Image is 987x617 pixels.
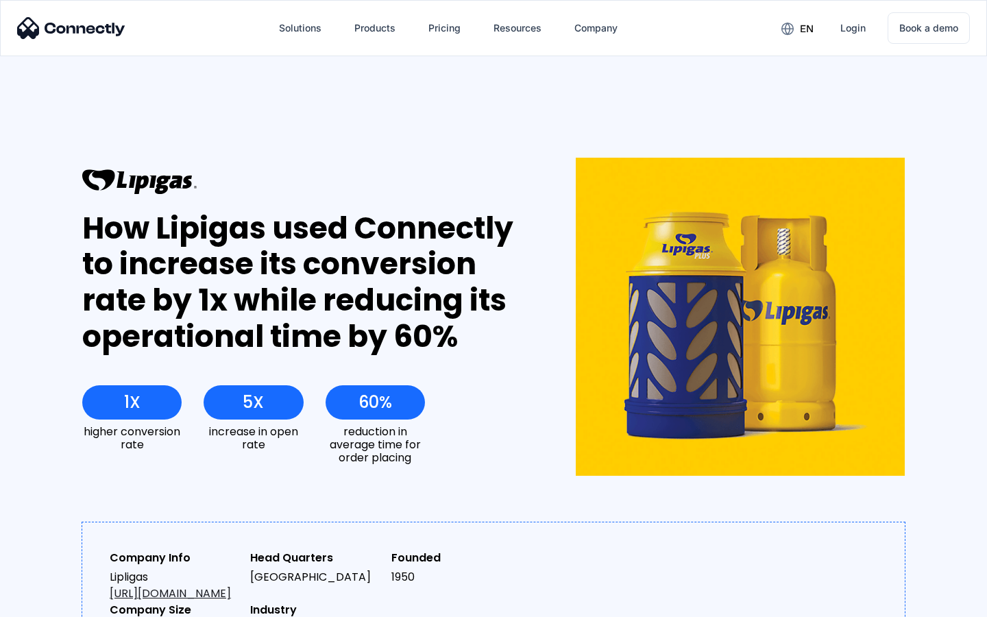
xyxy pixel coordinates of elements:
div: 1950 [391,569,521,585]
div: Founded [391,550,521,566]
div: How Lipigas used Connectly to increase its conversion rate by 1x while reducing its operational t... [82,210,526,355]
div: Lipligas [110,569,239,602]
aside: Language selected: English [14,593,82,612]
div: [GEOGRAPHIC_DATA] [250,569,380,585]
a: Pricing [417,12,472,45]
div: Products [354,19,395,38]
div: Company [574,19,618,38]
div: en [800,19,814,38]
a: Login [829,12,877,45]
div: 1X [124,393,141,412]
div: Solutions [279,19,321,38]
ul: Language list [27,593,82,612]
div: increase in open rate [204,425,303,451]
div: higher conversion rate [82,425,182,451]
img: Connectly Logo [17,17,125,39]
a: [URL][DOMAIN_NAME] [110,585,231,601]
div: Resources [493,19,541,38]
div: reduction in average time for order placing [326,425,425,465]
div: 60% [358,393,392,412]
div: Head Quarters [250,550,380,566]
div: Login [840,19,866,38]
div: Pricing [428,19,461,38]
a: Book a demo [888,12,970,44]
div: 5X [243,393,264,412]
div: Company Info [110,550,239,566]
